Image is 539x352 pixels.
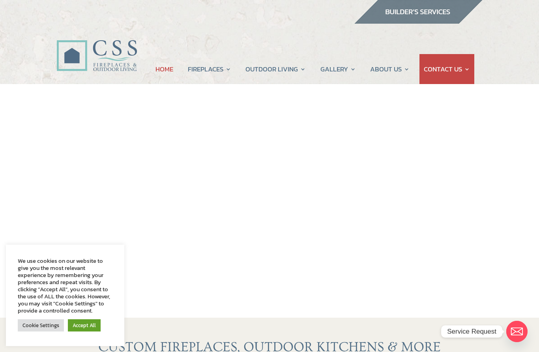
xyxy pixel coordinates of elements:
div: We use cookies on our website to give you the most relevant experience by remembering your prefer... [18,257,112,314]
a: OUTDOOR LIVING [245,54,306,84]
a: CONTACT US [424,54,470,84]
a: builder services construction supply [354,16,483,26]
a: Cookie Settings [18,319,64,331]
a: GALLERY [320,54,356,84]
a: Accept All [68,319,101,331]
a: FIREPLACES [188,54,231,84]
a: Email [506,321,528,342]
a: HOME [155,54,173,84]
a: ABOUT US [370,54,410,84]
img: CSS Fireplaces & Outdoor Living (Formerly Construction Solutions & Supply)- Jacksonville Ormond B... [56,18,137,75]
